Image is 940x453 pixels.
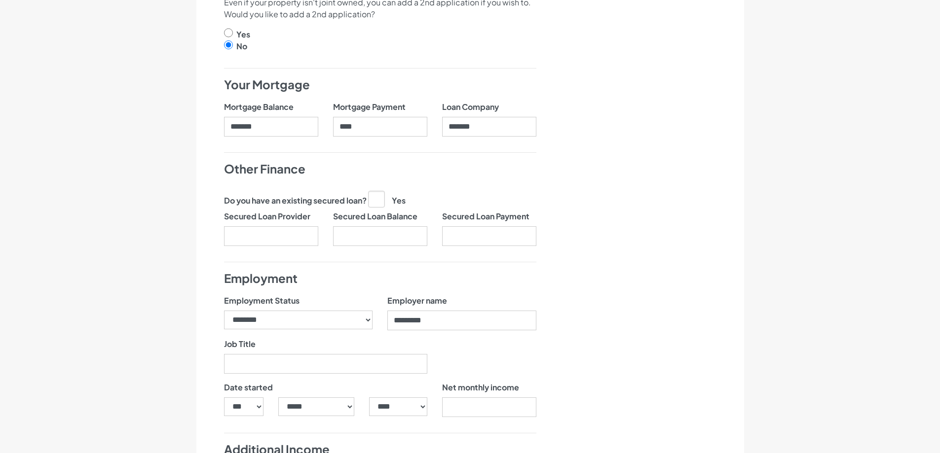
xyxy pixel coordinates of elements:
label: Date started [224,382,273,393]
label: No [236,40,247,52]
label: Employment Status [224,295,300,307]
label: Loan Company [442,101,499,113]
label: Secured Loan Balance [333,210,417,222]
label: Secured Loan Provider [224,210,310,222]
label: Employer name [387,295,447,307]
label: Job Title [224,338,256,350]
label: Yes [236,29,250,40]
label: Mortgage Payment [333,101,406,113]
h4: Other Finance [224,161,536,177]
h4: Your Mortgage [224,76,536,93]
label: Mortgage Balance [224,101,294,113]
h4: Employment [224,270,536,287]
label: Net monthly income [442,382,519,393]
label: Do you have an existing secured loan? [224,195,367,207]
label: Yes [368,191,406,207]
label: Secured Loan Payment [442,210,529,222]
